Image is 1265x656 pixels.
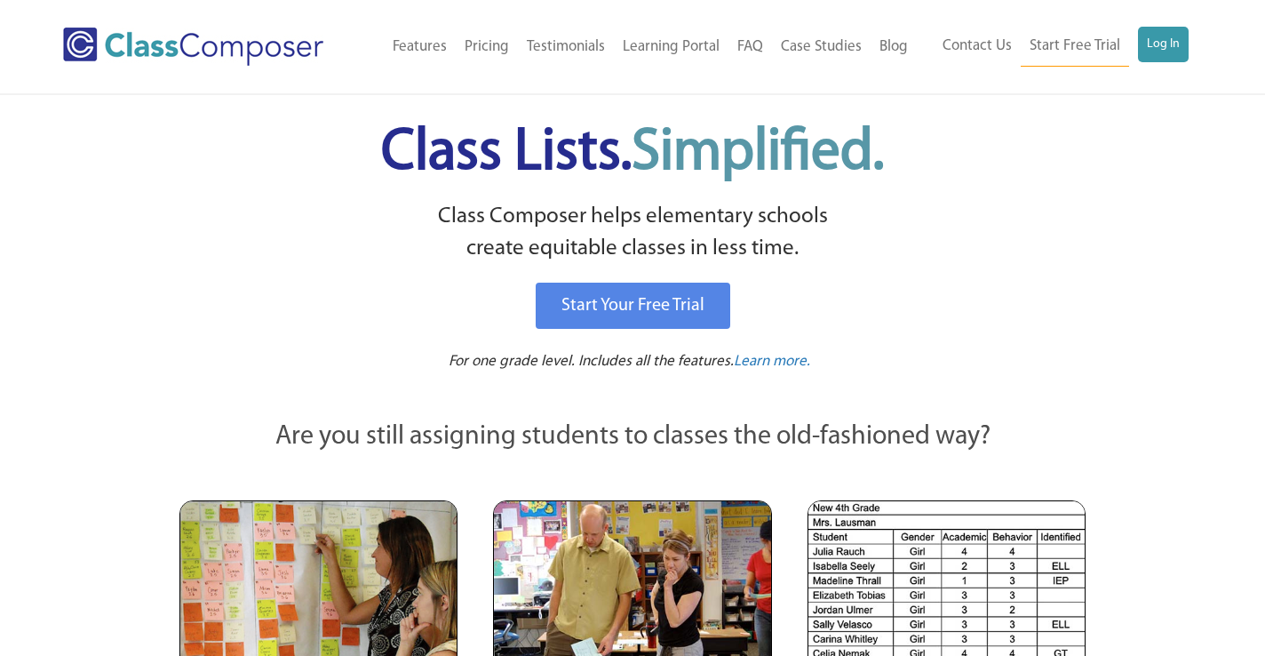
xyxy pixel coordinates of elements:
a: Contact Us [934,27,1021,66]
a: Start Your Free Trial [536,283,730,329]
span: Start Your Free Trial [561,297,704,315]
a: Testimonials [518,28,614,67]
a: FAQ [728,28,772,67]
span: Simplified. [632,124,884,182]
a: Learning Portal [614,28,728,67]
a: Start Free Trial [1021,27,1129,67]
img: Class Composer [63,28,323,66]
p: Are you still assigning students to classes the old-fashioned way? [179,418,1086,457]
a: Pricing [456,28,518,67]
a: Learn more. [734,351,810,373]
span: Class Lists. [381,124,884,182]
span: Learn more. [734,354,810,369]
a: Case Studies [772,28,871,67]
a: Features [384,28,456,67]
a: Log In [1138,27,1189,62]
p: Class Composer helps elementary schools create equitable classes in less time. [177,201,1088,266]
a: Blog [871,28,917,67]
nav: Header Menu [362,28,918,67]
nav: Header Menu [917,27,1188,67]
span: For one grade level. Includes all the features. [449,354,734,369]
